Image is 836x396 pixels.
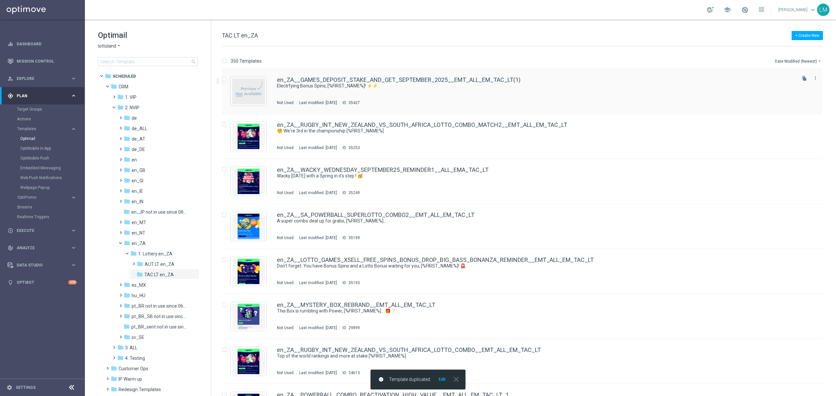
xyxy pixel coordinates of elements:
[132,157,137,163] span: en
[340,100,360,105] div: ID:
[277,235,294,240] div: Not Used
[132,126,147,131] span: de_ALL
[800,74,809,83] button: file_copy
[277,83,780,89] a: Electrfying Bonus Spins, [%FIRST_NAME%]! ⚡⚡
[802,76,807,81] i: file_copy
[277,218,795,224] div: A super combo deal up for grabs, [%FIRST_NAME%]...
[17,126,77,131] div: Templates keyboard_arrow_right
[340,325,360,330] div: ID:
[8,76,71,82] div: Explore
[7,59,77,64] button: Mission Control
[817,4,829,16] div: LM
[724,6,731,13] span: school
[20,136,68,141] a: Optimail
[817,58,822,64] i: arrow_drop_down
[17,202,84,212] div: Streams
[348,235,360,240] div: 35199
[17,205,68,210] a: Streams
[340,145,360,150] div: ID:
[17,53,77,70] a: Mission Control
[215,114,835,159] div: Press SPACE to select this row.
[17,214,68,220] a: Realtime Triggers
[17,77,71,81] span: Explore
[232,214,265,239] img: 35199.jpeg
[17,195,64,199] span: OptiPromo
[277,263,780,269] a: Don't forget: You have Bonus Spins and a Lotto Bonus waiting for you, [%FIRST_NAME%]! 🚨
[132,313,188,319] span: pt_BR_SB not in use since 06/2025
[7,76,77,81] div: person_search Explore keyboard_arrow_right
[68,280,77,284] div: +10
[232,349,265,374] img: 34613.jpeg
[277,370,294,375] div: Not Used
[98,30,198,40] h1: Optimail
[297,325,340,330] div: Last modified: [DATE]
[137,271,143,278] i: folder
[7,93,77,99] button: gps_fixed Plan keyboard_arrow_right
[123,323,130,330] i: folder
[7,280,77,285] div: lightbulb Optibot +10
[7,263,77,268] button: Data Studio keyboard_arrow_right
[124,240,130,246] i: folder
[8,76,13,82] i: person_search
[119,366,148,372] span: Customer Ops
[132,178,143,184] span: en_GI
[215,339,835,384] div: Press SPACE to select this row.
[232,259,265,284] img: 35193.jpeg
[297,190,340,195] div: Last modified: [DATE]
[277,100,294,105] div: Not Used
[132,146,145,152] span: de_DE
[132,303,188,309] span: pt_BR not in use since 06/2025
[17,116,68,122] a: Actions
[8,245,13,251] i: track_changes
[111,83,117,90] i: folder
[20,165,68,171] a: Embedded Messaging
[117,94,124,100] i: folder
[20,153,84,163] div: OptiMobile Push
[119,387,161,392] span: Redesign Templates
[17,94,71,98] span: Plan
[125,345,137,351] span: 3. ALL
[7,41,77,47] button: equalizer Dashboard
[277,280,294,285] div: Not Used
[20,175,68,180] a: Web Push Notifications
[277,347,541,353] a: en_ZA__RUGBY_INT_NEW_ZEALAND_VS_SOUTH_AFRICA_LOTTO_COMBO__EMT_ALL_EM_TAC_LT
[17,274,68,291] a: Optibot
[116,43,121,49] i: arrow_drop_down
[17,212,84,222] div: Realtime Triggers
[125,105,139,111] span: 2. NVIP
[132,136,145,142] span: de_AT
[277,167,489,173] a: en_ZA__WACKY_WEDNESDAY_SEPTEMBER25_REMINDER1__ALL_EMA_TAC_LT
[8,53,77,70] div: Mission Control
[389,377,430,382] span: Template duplicated
[191,59,196,64] span: search
[348,280,360,285] div: 35193
[125,94,137,100] span: 1. VIP
[277,353,780,359] a: Top of the world rankings and more at stake [%FIRST_NAME%]
[451,377,460,382] button: close
[215,249,835,294] div: Press SPACE to select this row.
[277,212,474,218] a: en_ZA__SA_POWERBALL_SUPERLOTTO_COMBO2__EMT_ALL_EM_TAC_LT
[277,308,780,314] a: This Box is rumbling with Power, [%FIRST_NAME%]... 🎁❔
[71,227,77,234] i: keyboard_arrow_right
[277,173,795,179] div: Wacky Wednesday with a Spring in it's step ! 🥳
[17,195,77,200] button: OptiPromo keyboard_arrow_right
[71,75,77,82] i: keyboard_arrow_right
[111,386,117,392] i: folder
[812,74,819,82] button: more_vert
[297,100,340,105] div: Last modified: [DATE]
[137,261,143,267] i: folder
[132,240,146,246] span: en_ZA
[8,228,13,234] i: play_circle_outline
[124,135,130,142] i: folder
[125,355,145,361] span: 4. Testing
[17,114,84,124] div: Actions
[98,57,198,66] input: Search Template
[340,280,360,285] div: ID:
[20,146,68,151] a: OptiMobile In-App
[348,100,360,105] div: 35427
[124,282,130,288] i: folder
[340,190,360,195] div: ID:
